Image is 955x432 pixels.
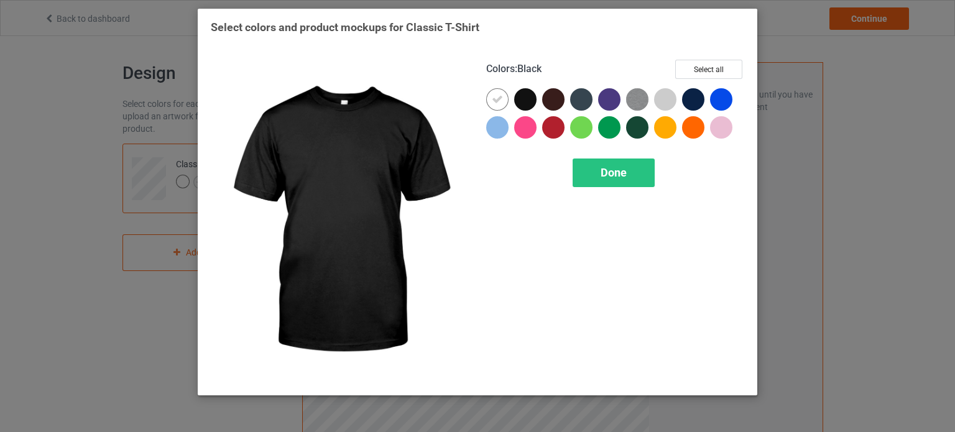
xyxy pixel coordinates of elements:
[517,63,542,75] span: Black
[675,60,742,79] button: Select all
[486,63,515,75] span: Colors
[211,60,469,382] img: regular.jpg
[486,63,542,76] h4: :
[626,88,648,111] img: heather_texture.png
[211,21,479,34] span: Select colors and product mockups for Classic T-Shirt
[601,166,627,179] span: Done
